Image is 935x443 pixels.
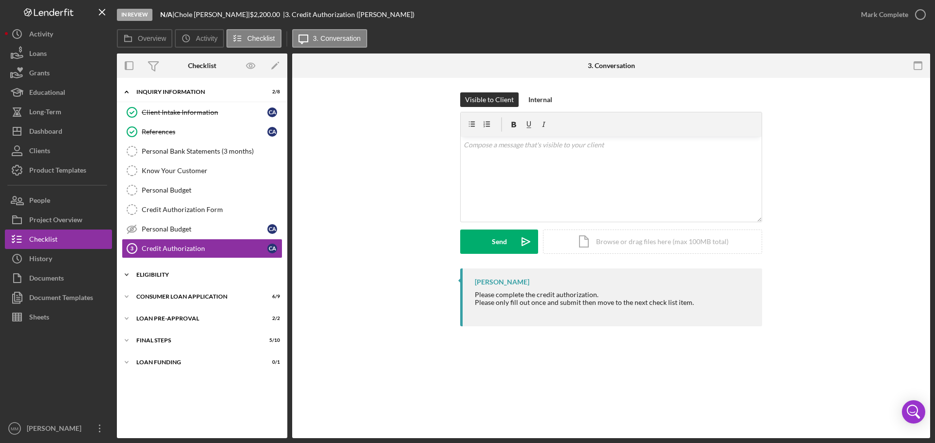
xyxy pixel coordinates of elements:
a: 3Credit AuthorizationCA [122,239,282,258]
a: ReferencesCA [122,122,282,142]
a: Client Intake InformationCA [122,103,282,122]
div: Internal [528,92,552,107]
button: Internal [524,92,557,107]
div: Loan Pre-Approval [136,316,256,321]
button: Activity [175,29,224,48]
button: Document Templates [5,288,112,307]
div: $2,200.00 [250,11,283,18]
div: [PERSON_NAME] [475,278,529,286]
div: Personal Budget [142,186,282,194]
button: Activity [5,24,112,44]
tspan: 3 [131,246,133,251]
button: Checklist [226,29,281,48]
button: Long-Term [5,102,112,122]
a: Know Your Customer [122,161,282,180]
div: Know Your Customer [142,167,282,175]
label: Activity [196,35,217,42]
div: Client Intake Information [142,108,267,116]
div: Personal Budget [142,225,267,233]
div: Clients [29,141,50,163]
div: Dashboard [29,122,62,143]
div: Eligibility [136,272,275,278]
div: Credit Authorization [142,245,267,252]
a: Credit Authorization Form [122,200,282,219]
div: Please complete the credit authorization. [475,291,694,314]
div: Activity [29,24,53,46]
div: References [142,128,267,136]
div: In Review [117,9,152,21]
div: Checklist [188,62,216,70]
button: Mark Complete [851,5,930,24]
div: 3. Conversation [588,62,635,70]
div: Document Templates [29,288,93,310]
div: Open Intercom Messenger [902,400,925,424]
button: Checklist [5,230,112,249]
div: Grants [29,63,50,85]
button: Product Templates [5,160,112,180]
button: Send [460,230,538,254]
div: Send [492,230,507,254]
button: Visible to Client [460,92,519,107]
label: 3. Conversation [313,35,361,42]
div: | 3. Credit Authorization ([PERSON_NAME]) [283,11,414,18]
div: Personal Bank Statements (3 months) [142,147,282,155]
div: C A [267,107,277,117]
button: Project Overview [5,210,112,230]
a: Personal Budget [122,180,282,200]
div: [PERSON_NAME] [24,419,88,441]
button: Dashboard [5,122,112,141]
div: Mark Complete [861,5,908,24]
a: Educational [5,83,112,102]
a: Personal BudgetCA [122,219,282,239]
button: Loans [5,44,112,63]
div: Chole [PERSON_NAME] | [174,11,250,18]
button: Grants [5,63,112,83]
div: People [29,191,50,213]
button: Documents [5,268,112,288]
div: Inquiry Information [136,89,256,95]
div: Project Overview [29,210,82,232]
button: History [5,249,112,268]
div: C A [267,224,277,234]
label: Checklist [247,35,275,42]
div: 2 / 8 [262,89,280,95]
div: 5 / 10 [262,337,280,343]
div: C A [267,127,277,137]
label: Overview [138,35,166,42]
div: 6 / 9 [262,294,280,300]
button: Overview [117,29,172,48]
div: Loans [29,44,47,66]
b: N/A [160,10,172,18]
div: Product Templates [29,160,86,182]
button: Sheets [5,307,112,327]
div: Loan Funding [136,359,256,365]
div: Sheets [29,307,49,329]
div: History [29,249,52,271]
div: 0 / 1 [262,359,280,365]
button: 3. Conversation [292,29,367,48]
a: Personal Bank Statements (3 months) [122,142,282,161]
div: Credit Authorization Form [142,206,282,213]
div: 2 / 2 [262,316,280,321]
div: Documents [29,268,64,290]
div: | [160,11,174,18]
button: Clients [5,141,112,160]
text: MM [11,426,19,431]
button: People [5,191,112,210]
div: Long-Term [29,102,61,124]
div: Educational [29,83,65,105]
